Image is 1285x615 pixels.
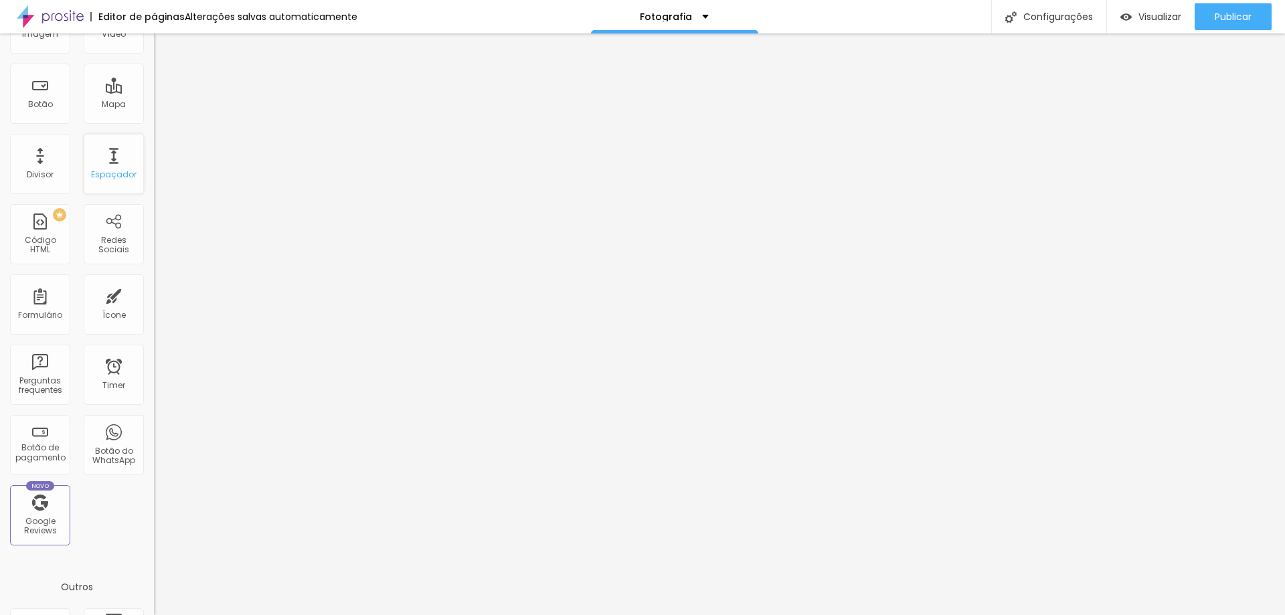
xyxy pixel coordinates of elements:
div: Botão [28,100,53,109]
div: Imagem [22,29,58,39]
div: Código HTML [13,236,66,255]
div: Redes Sociais [87,236,140,255]
div: Editor de páginas [90,12,185,21]
div: Perguntas frequentes [13,376,66,396]
div: Formulário [18,311,62,320]
div: Timer [102,381,125,390]
div: Botão de pagamento [13,443,66,462]
div: Ícone [102,311,126,320]
button: Publicar [1195,3,1272,30]
iframe: Editor [154,33,1285,615]
div: Google Reviews [13,517,66,536]
div: Espaçador [91,170,137,179]
div: Divisor [27,170,54,179]
div: Vídeo [102,29,126,39]
span: Visualizar [1138,11,1181,22]
div: Botão do WhatsApp [87,446,140,466]
div: Alterações salvas automaticamente [185,12,357,21]
button: Visualizar [1107,3,1195,30]
div: Novo [26,481,55,491]
span: Publicar [1215,11,1252,22]
p: Fotografia [640,12,692,21]
img: view-1.svg [1120,11,1132,23]
div: Mapa [102,100,126,109]
img: Icone [1005,11,1017,23]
